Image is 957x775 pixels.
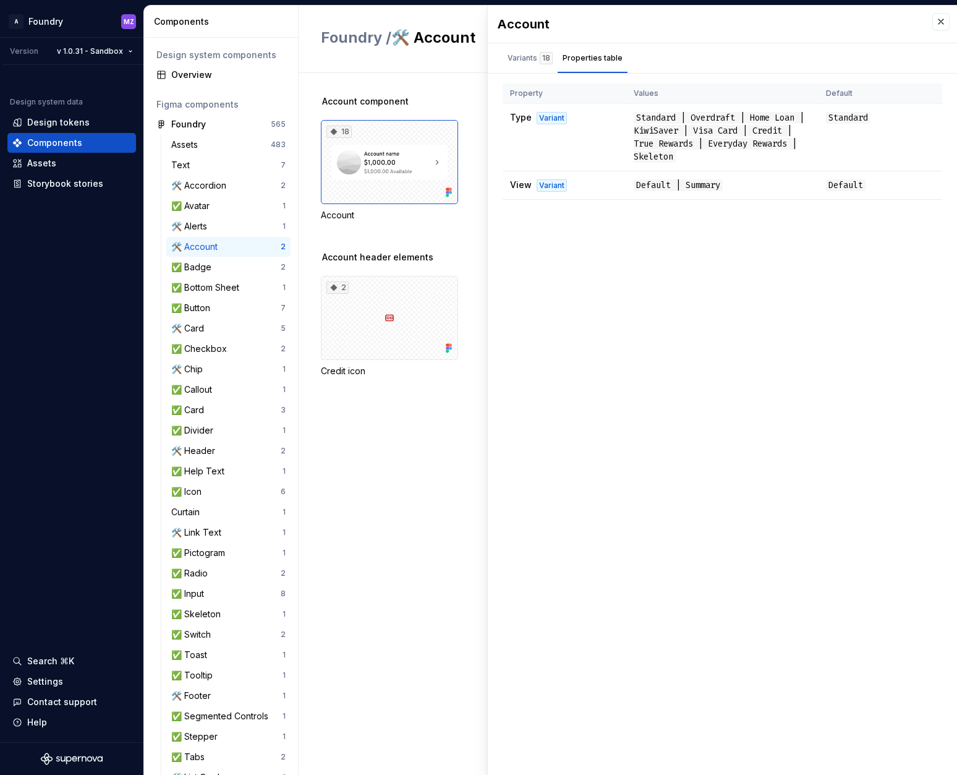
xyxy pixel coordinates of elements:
[171,118,206,131] div: Foundry
[283,221,286,231] div: 1
[9,14,23,29] div: A
[281,181,286,191] div: 2
[166,666,291,685] a: ✅ Tooltip1
[166,584,291,604] a: ✅ Input8
[283,385,286,395] div: 1
[28,15,63,28] div: Foundry
[171,669,218,682] div: ✅ Tooltip
[166,196,291,216] a: ✅ Avatar1
[166,686,291,706] a: 🛠️ Footer1
[156,98,286,111] div: Figma components
[171,486,206,498] div: ✅ Icon
[283,528,286,537] div: 1
[27,157,56,169] div: Assets
[166,441,291,461] a: 🛠️ Header2
[166,339,291,359] a: ✅ Checkbox2
[166,216,291,236] a: 🛠️ Alerts1
[281,405,286,415] div: 3
[166,237,291,257] a: 🛠️ Account2
[321,209,458,221] div: Account
[171,302,215,314] div: ✅ Button
[171,608,226,620] div: ✅ Skeleton
[156,49,286,61] div: Design system components
[166,380,291,400] a: ✅ Callout1
[27,178,103,190] div: Storybook stories
[166,543,291,563] a: ✅ Pictogram1
[27,675,63,688] div: Settings
[51,43,138,60] button: v 1.0.31 - Sandbox
[154,15,293,28] div: Components
[321,28,391,46] span: Foundry /
[281,568,286,578] div: 2
[281,589,286,599] div: 8
[634,112,804,163] span: Standard | Overdraft | Home Loan | KiwiSaver | Visa Card | Credit | True Rewards | Everyday Rewar...
[2,8,141,35] button: AFoundryMZ
[166,645,291,665] a: ✅ Toast1
[171,281,244,294] div: ✅ Bottom Sheet
[166,502,291,522] a: Curtain1
[283,609,286,619] div: 1
[171,69,286,81] div: Overview
[166,421,291,440] a: ✅ Divider1
[171,343,232,355] div: ✅ Checkbox
[281,303,286,313] div: 7
[171,445,220,457] div: 🛠️ Header
[508,52,553,64] div: Variants
[166,706,291,726] a: ✅ Segmented Controls1
[171,179,231,192] div: 🛠️ Accordion
[626,83,819,104] th: Values
[166,727,291,747] a: ✅ Stepper1
[171,261,216,273] div: ✅ Badge
[27,716,47,729] div: Help
[321,276,458,377] div: 2Credit icon
[7,133,136,153] a: Components
[27,116,90,129] div: Design tokens
[7,153,136,173] a: Assets
[171,628,216,641] div: ✅ Switch
[166,563,291,583] a: ✅ Radio2
[510,112,532,122] span: Type
[498,15,920,33] div: Account
[171,220,212,233] div: 🛠️ Alerts
[166,523,291,542] a: 🛠️ Link Text1
[281,160,286,170] div: 7
[166,604,291,624] a: ✅ Skeleton1
[321,120,458,221] div: 18Account
[322,251,433,263] span: Account header elements
[281,446,286,456] div: 2
[322,95,409,108] span: Account component
[171,404,209,416] div: ✅ Card
[826,112,870,124] span: Standard
[281,487,286,497] div: 6
[819,83,942,104] th: Default
[283,201,286,211] div: 1
[537,112,567,124] div: Variant
[281,242,286,252] div: 2
[171,139,203,151] div: Assets
[10,46,38,56] div: Version
[166,747,291,767] a: ✅ Tabs2
[166,461,291,481] a: ✅ Help Text1
[540,52,553,64] div: 18
[171,588,209,600] div: ✅ Input
[171,649,212,661] div: ✅ Toast
[634,179,723,191] span: Default | Summary
[166,359,291,379] a: 🛠️ Chip1
[503,83,626,104] th: Property
[321,365,458,377] div: Credit icon
[166,278,291,298] a: ✅ Bottom Sheet1
[171,159,195,171] div: Text
[281,344,286,354] div: 2
[171,690,216,702] div: 🛠️ Footer
[41,753,103,765] svg: Supernova Logo
[171,730,223,743] div: ✅ Stepper
[271,119,286,129] div: 565
[283,426,286,435] div: 1
[171,424,218,437] div: ✅ Divider
[166,176,291,195] a: 🛠️ Accordion2
[281,262,286,272] div: 2
[563,52,623,64] div: Properties table
[171,363,208,375] div: 🛠️ Chip
[171,465,229,477] div: ✅ Help Text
